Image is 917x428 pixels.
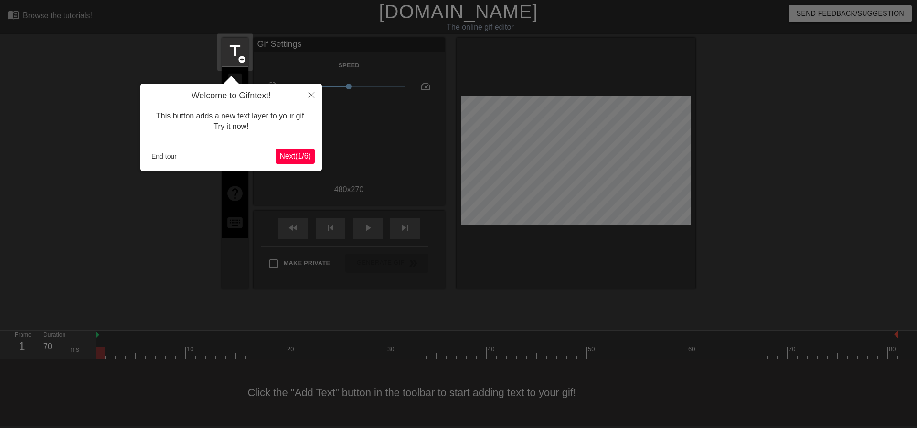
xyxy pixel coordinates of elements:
button: End tour [148,149,181,163]
button: Close [301,84,322,106]
button: Next [276,149,315,164]
div: This button adds a new text layer to your gif. Try it now! [148,101,315,142]
h4: Welcome to Gifntext! [148,91,315,101]
span: Next ( 1 / 6 ) [279,152,311,160]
